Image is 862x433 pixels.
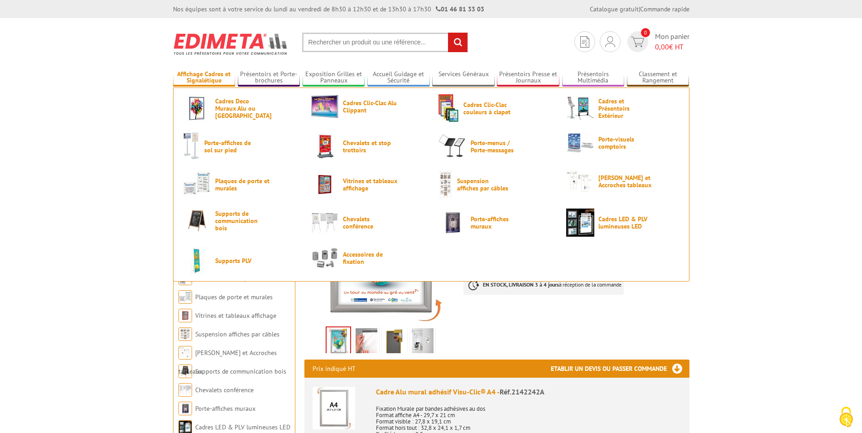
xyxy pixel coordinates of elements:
img: Supports PLV [183,247,211,275]
a: Suspension affiches par câbles [195,330,279,338]
span: Chevalets conférence [343,215,397,230]
img: Porte-menus / Porte-messages [438,132,467,161]
img: Suspension affiches par câbles [178,327,192,341]
img: Chevalets et stop trottoirs [311,132,339,161]
span: Chevalets et stop trottoirs [343,139,397,154]
a: Exposition Grilles et Panneaux [303,70,365,85]
img: Supports de communication bois [183,209,211,233]
img: Porte-affiches de sol sur pied [183,132,200,161]
span: Mon panier [655,31,689,52]
span: Suspension affiches par câbles [457,177,511,192]
span: Cadres Deco Muraux Alu ou [GEOGRAPHIC_DATA] [215,97,270,119]
span: Porte-visuels comptoirs [598,136,653,150]
img: Cadres LED & PLV lumineuses LED [566,209,594,237]
img: Cadre Alu mural adhésif Visu-Clic® A4 [313,387,355,429]
img: cadre_alu_affichage_visu_clic_a6_a5_a4_a3_a2_a1_b2_214226_214225_214224c_214224_214223_214222_214... [356,328,377,356]
a: Cadres LED & PLV lumineuses LED [195,423,290,431]
img: Plaques de porte et murales [183,170,211,199]
a: Porte-affiches muraux [438,209,552,237]
span: € HT [655,42,689,52]
a: Chevalets conférence [311,209,424,237]
a: Supports PLV [183,247,296,275]
a: Présentoirs Multimédia [562,70,625,85]
img: 2142232a_cadre_visu-clic_adhesif_devant_dos.jpg [327,327,350,355]
a: Classement et Rangement [627,70,689,85]
a: Cadres Clic-Clac Alu Clippant [311,94,424,118]
a: Porte-visuels comptoirs [566,132,679,153]
img: devis rapide [580,36,589,48]
img: cadre_clic_clac_214226.jpg [412,328,433,356]
img: Vitrines et tableaux affichage [178,309,192,322]
span: [PERSON_NAME] et Accroches tableaux [598,174,653,189]
strong: 01 46 81 33 03 [436,5,484,13]
span: Réf.2142242A [500,387,544,396]
span: Cadres Clic-Clac Alu Clippant [343,99,397,114]
img: Chevalets conférence [311,209,339,237]
a: Présentoirs et Porte-brochures [238,70,300,85]
span: Vitrines et tableaux affichage [343,177,397,192]
a: [PERSON_NAME] et Accroches tableaux [566,170,679,192]
span: Plaques de porte et murales [215,177,270,192]
a: Accueil Guidage et Sécurité [367,70,430,85]
a: Vitrines et tableaux affichage [311,170,424,199]
img: Cadres Clic-Clac couleurs à clapet [438,94,459,122]
img: devis rapide [605,36,615,47]
a: Cadres et Présentoirs Extérieur [566,94,679,122]
span: Porte-affiches muraux [471,215,525,230]
input: Rechercher un produit ou une référence... [302,33,468,52]
div: | [590,5,689,14]
a: Porte-affiches muraux [195,404,255,413]
span: Porte-menus / Porte-messages [471,139,525,154]
a: Porte-menus / Porte-messages [438,132,552,161]
a: Supports de communication bois [183,209,296,233]
span: Cadres LED & PLV lumineuses LED [598,215,653,230]
h3: Etablir un devis ou passer commande [551,360,689,378]
img: devis rapide [631,37,644,47]
a: Services Généraux [432,70,495,85]
a: Porte-affiches de sol sur pied [183,132,296,161]
span: Supports PLV [215,257,270,264]
img: Porte-affiches muraux [178,402,192,415]
div: Nos équipes sont à votre service du lundi au vendredi de 8h30 à 12h30 et de 13h30 à 17h30 [173,5,484,14]
img: Accessoires de fixation [311,247,339,269]
a: devis rapide 0 Mon panier 0,00€ HT [625,31,689,52]
img: Porte-affiches muraux [438,209,467,237]
img: Cadres et Présentoirs Extérieur [566,94,594,122]
img: Cimaises et Accroches tableaux [566,170,594,192]
a: Chevalets et stop trottoirs [311,132,424,161]
a: Commande rapide [640,5,689,13]
span: Cadres Clic-Clac couleurs à clapet [463,101,518,116]
a: [PERSON_NAME] et Accroches tableaux [178,349,277,375]
strong: EN STOCK, LIVRAISON 3 à 4 jours [483,281,559,288]
button: Cookies (fenêtre modale) [830,402,862,433]
img: Chevalets conférence [178,383,192,397]
span: Supports de communication bois [215,210,270,232]
span: Porte-affiches de sol sur pied [204,139,259,154]
a: Cadres LED & PLV lumineuses LED [566,209,679,237]
a: Plaques de porte et murales [183,170,296,199]
a: Suspension affiches par câbles [438,170,552,199]
span: Accessoires de fixation [343,251,397,265]
img: Vitrines et tableaux affichage [311,170,339,199]
img: Cimaises et Accroches tableaux [178,346,192,360]
a: Catalogue gratuit [590,5,639,13]
a: Cadres Deco Muraux Alu ou [GEOGRAPHIC_DATA] [183,94,296,122]
input: rechercher [448,33,467,52]
img: Porte-visuels comptoirs [566,132,594,153]
a: Accessoires de fixation [311,247,424,269]
a: Présentoirs Presse et Journaux [497,70,559,85]
img: Cookies (fenêtre modale) [835,406,857,428]
img: Suspension affiches par câbles [438,170,453,199]
a: Chevalets conférence [195,386,254,394]
img: Cadres Clic-Clac Alu Clippant [311,94,339,118]
span: Cadres et Présentoirs Extérieur [598,97,653,119]
a: Supports de communication bois [195,367,286,375]
img: Cadres Deco Muraux Alu ou Bois [183,94,211,122]
span: 0,00 [655,42,669,51]
a: Affichage Cadres et Signalétique [173,70,236,85]
a: Cadres Clic-Clac couleurs à clapet [438,94,552,122]
p: à réception de la commande [463,275,624,295]
img: Plaques de porte et murales [178,290,192,304]
a: Vitrines et tableaux affichage [195,311,276,320]
span: 0 [641,28,650,37]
